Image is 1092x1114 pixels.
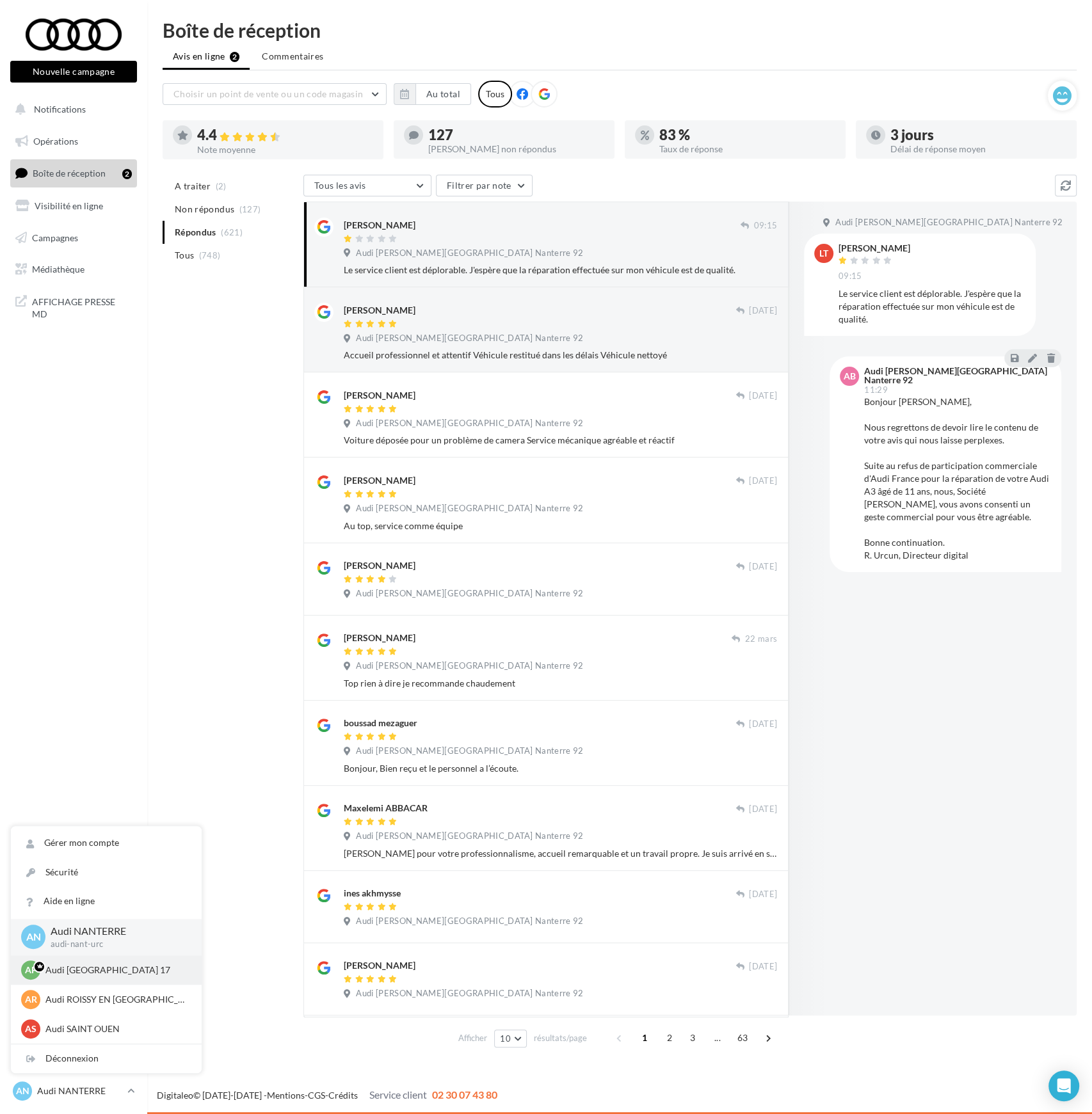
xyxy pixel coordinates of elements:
[356,831,583,842] span: Audi [PERSON_NAME][GEOGRAPHIC_DATA] Nanterre 92
[707,1028,728,1048] span: ...
[749,961,777,973] span: [DATE]
[356,988,583,999] span: Audi [PERSON_NAME][GEOGRAPHIC_DATA] Nanterre 92
[478,81,512,107] div: Tous
[51,939,181,950] p: audi-nant-urc
[839,271,862,282] span: 09:15
[436,175,533,196] button: Filtrer par note
[10,61,137,83] button: Nouvelle campagne
[45,993,186,1006] p: Audi ROISSY EN [GEOGRAPHIC_DATA]
[394,83,471,105] button: Au total
[356,333,583,344] span: Audi [PERSON_NAME][GEOGRAPHIC_DATA] Nanterre 92
[175,180,211,193] span: A traiter
[25,964,37,976] span: AP
[749,475,777,487] span: [DATE]
[11,829,202,857] a: Gérer mon compte
[11,858,202,887] a: Sécurité
[344,677,777,690] div: Top rien à dire je recommande chaudement
[659,128,835,142] div: 83 %
[659,1028,680,1048] span: 2
[864,367,1048,385] div: Audi [PERSON_NAME][GEOGRAPHIC_DATA] Nanterre 92
[839,287,1025,326] div: Le service client est déplorable. J'espère que la réparation effectuée sur mon véhicule est de qu...
[344,959,415,972] div: [PERSON_NAME]
[732,1028,753,1048] span: 63
[749,305,777,317] span: [DATE]
[356,916,583,927] span: Audi [PERSON_NAME][GEOGRAPHIC_DATA] Nanterre 92
[8,96,134,123] button: Notifications
[890,145,1066,154] div: Délai de réponse moyen
[163,20,1077,40] div: Boîte de réception
[819,247,828,260] span: LT
[344,219,415,232] div: [PERSON_NAME]
[864,395,1051,562] div: Bonjour [PERSON_NAME], Nous regrettons de devoir lire le contenu de votre avis qui nous laisse pe...
[344,264,777,276] div: Le service client est déplorable. J'espère que la réparation effectuée sur mon véhicule est de qu...
[432,1088,497,1101] span: 02 30 07 43 80
[344,389,415,402] div: [PERSON_NAME]
[25,1022,36,1035] span: AS
[328,1090,358,1101] a: Crédits
[37,1085,122,1097] p: Audi NANTERRE
[864,386,888,394] span: 11:29
[344,632,415,644] div: [PERSON_NAME]
[314,180,366,191] span: Tous les avis
[749,561,777,573] span: [DATE]
[157,1090,497,1101] span: © [DATE]-[DATE] - - -
[500,1033,511,1044] span: 10
[122,169,132,179] div: 2
[344,717,417,729] div: boussad mezaguer
[749,719,777,730] span: [DATE]
[239,204,261,214] span: (127)
[356,745,583,757] span: Audi [PERSON_NAME][GEOGRAPHIC_DATA] Nanterre 92
[344,847,777,860] div: [PERSON_NAME] pour votre professionnalisme, accueil remarquable et un travail propre. Je suis arr...
[45,964,186,976] p: Audi [GEOGRAPHIC_DATA] 17
[428,128,604,142] div: 127
[749,804,777,815] span: [DATE]
[682,1028,703,1048] span: 3
[11,1044,202,1073] div: Déconnexion
[753,220,777,232] span: 09:15
[344,349,777,362] div: Accueil professionnel et attentif Véhicule restitué dans les délais Véhicule nettoyé
[16,1085,29,1097] span: AN
[634,1028,655,1048] span: 1
[267,1090,305,1101] a: Mentions
[458,1032,487,1044] span: Afficher
[344,802,428,815] div: Maxelemi ABBACAR
[303,175,431,196] button: Tous les avis
[344,434,777,447] div: Voiture déposée pour un problème de camera Service mécanique agréable et réactif
[428,145,604,154] div: [PERSON_NAME] non répondus
[835,217,1063,228] span: Audi [PERSON_NAME][GEOGRAPHIC_DATA] Nanterre 92
[8,159,140,187] a: Boîte de réception2
[10,1079,137,1103] a: AN Audi NANTERRE
[35,200,103,211] span: Visibilité en ligne
[175,203,234,216] span: Non répondus
[8,128,140,155] a: Opérations
[262,50,323,63] span: Commentaires
[197,128,373,143] div: 4.4
[494,1030,527,1047] button: 10
[45,1022,186,1035] p: Audi SAINT OUEN
[344,474,415,487] div: [PERSON_NAME]
[32,232,78,243] span: Campagnes
[157,1090,193,1101] a: Digitaleo
[308,1090,325,1101] a: CGS
[197,145,373,154] div: Note moyenne
[199,250,221,260] span: (748)
[356,660,583,672] span: Audi [PERSON_NAME][GEOGRAPHIC_DATA] Nanterre 92
[216,181,227,191] span: (2)
[173,88,363,99] span: Choisir un point de vente ou un code magasin
[356,248,583,259] span: Audi [PERSON_NAME][GEOGRAPHIC_DATA] Nanterre 92
[415,83,471,105] button: Au total
[175,249,194,262] span: Tous
[26,930,41,944] span: AN
[344,887,401,900] div: ines akhmysse
[839,244,910,253] div: [PERSON_NAME]
[344,559,415,572] div: [PERSON_NAME]
[11,887,202,916] a: Aide en ligne
[33,168,106,179] span: Boîte de réception
[1048,1070,1079,1101] div: Open Intercom Messenger
[32,293,132,321] span: AFFICHAGE PRESSE MD
[8,256,140,283] a: Médiathèque
[344,304,415,317] div: [PERSON_NAME]
[8,288,140,326] a: AFFICHAGE PRESSE MD
[745,633,777,645] span: 22 mars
